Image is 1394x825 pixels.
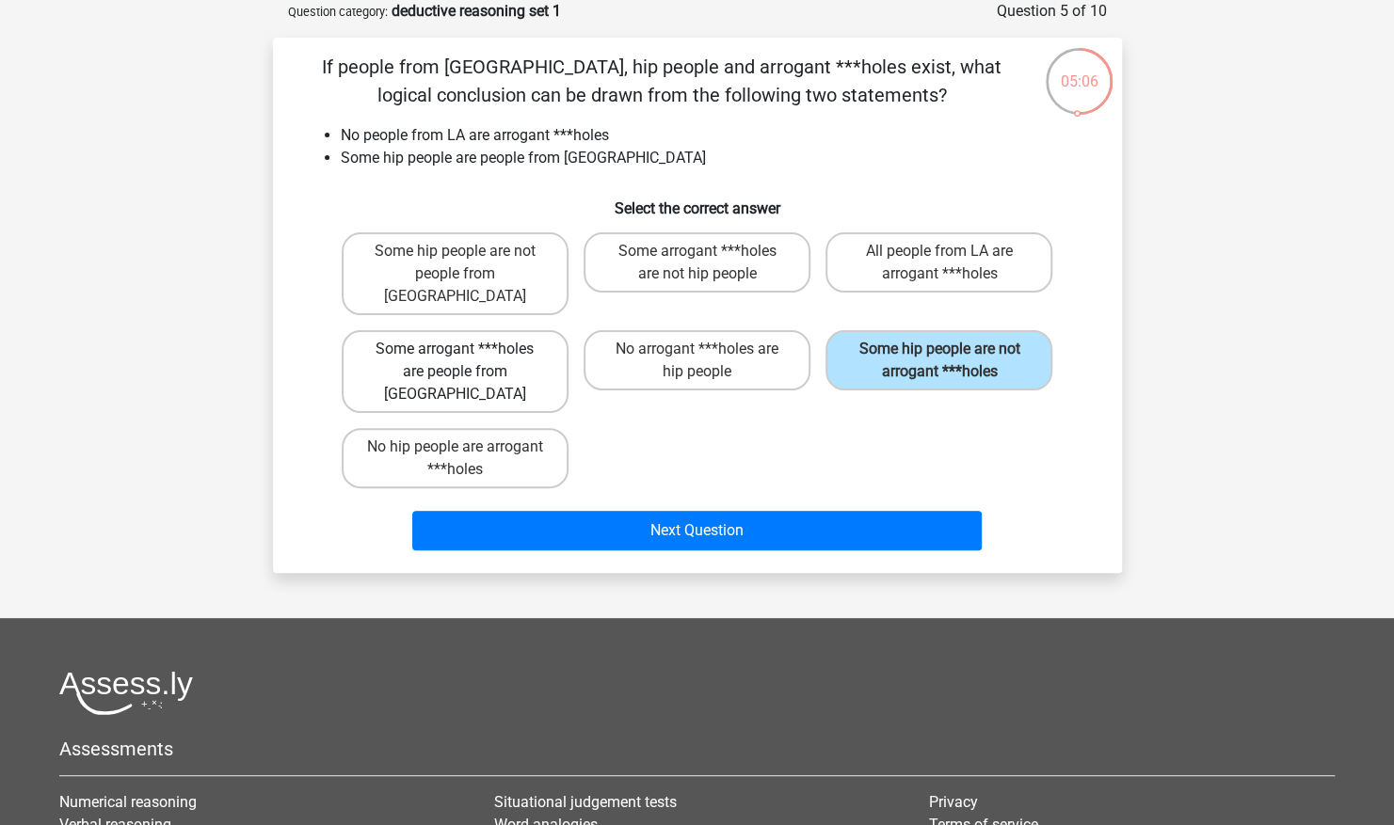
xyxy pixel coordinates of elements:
[342,232,569,315] label: Some hip people are not people from [GEOGRAPHIC_DATA]
[59,793,197,811] a: Numerical reasoning
[341,147,1092,169] li: Some hip people are people from [GEOGRAPHIC_DATA]
[584,330,810,390] label: No arrogant ***holes are hip people
[928,793,977,811] a: Privacy
[303,184,1092,217] h6: Select the correct answer
[412,511,982,550] button: Next Question
[341,124,1092,147] li: No people from LA are arrogant ***holes
[59,738,1335,760] h5: Assessments
[494,793,677,811] a: Situational judgement tests
[1044,46,1114,93] div: 05:06
[59,671,193,715] img: Assessly logo
[825,330,1052,390] label: Some hip people are not arrogant ***holes
[288,5,388,19] small: Question category:
[303,53,1021,109] p: If people from [GEOGRAPHIC_DATA], hip people and arrogant ***holes exist, what logical conclusion...
[342,330,569,413] label: Some arrogant ***holes are people from [GEOGRAPHIC_DATA]
[392,2,561,20] strong: deductive reasoning set 1
[825,232,1052,293] label: All people from LA are arrogant ***holes
[584,232,810,293] label: Some arrogant ***holes are not hip people
[342,428,569,488] label: No hip people are arrogant ***holes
